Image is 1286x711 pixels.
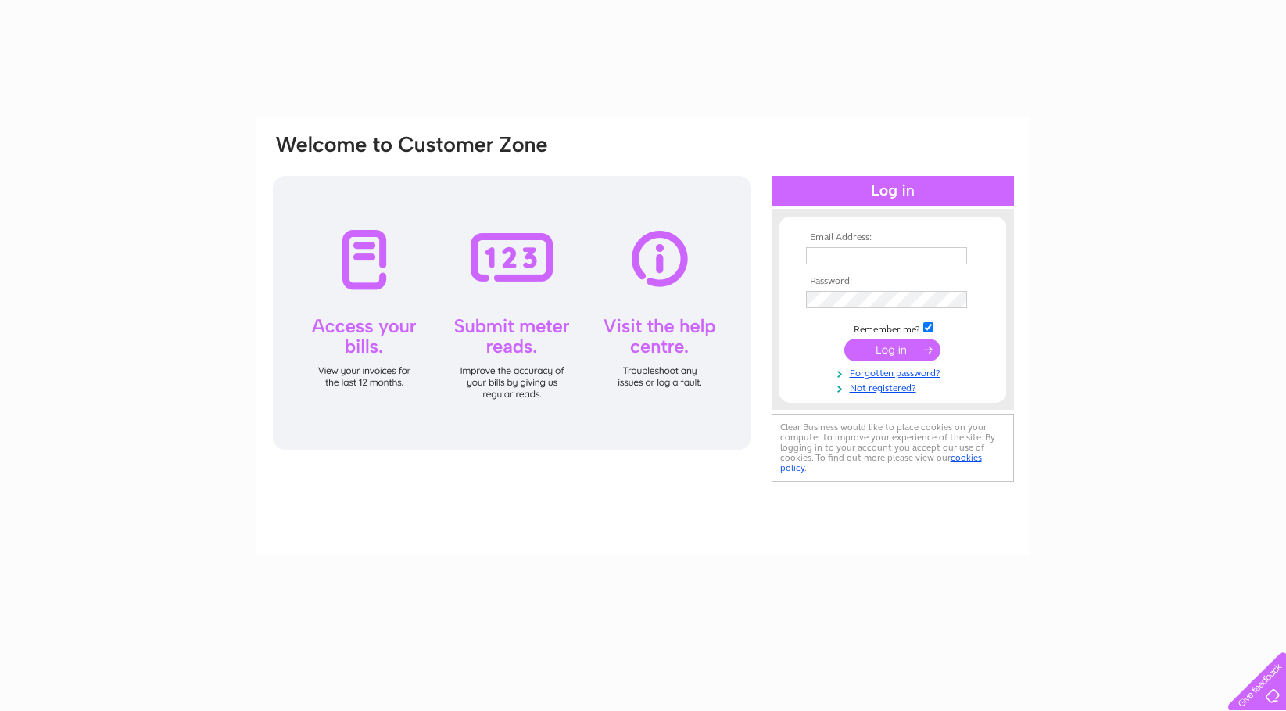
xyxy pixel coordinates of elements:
[772,414,1014,482] div: Clear Business would like to place cookies on your computer to improve your experience of the sit...
[802,276,983,287] th: Password:
[780,452,982,473] a: cookies policy
[802,232,983,243] th: Email Address:
[844,339,940,361] input: Submit
[806,379,983,394] a: Not registered?
[802,320,983,336] td: Remember me?
[806,364,983,379] a: Forgotten password?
